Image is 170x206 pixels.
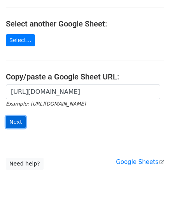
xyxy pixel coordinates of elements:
[6,101,86,107] small: Example: [URL][DOMAIN_NAME]
[6,72,164,81] h4: Copy/paste a Google Sheet URL:
[6,34,35,46] a: Select...
[6,85,160,99] input: Paste your Google Sheet URL here
[131,169,170,206] iframe: Chat Widget
[6,116,26,128] input: Next
[6,158,44,170] a: Need help?
[116,158,164,166] a: Google Sheets
[6,19,164,28] h4: Select another Google Sheet:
